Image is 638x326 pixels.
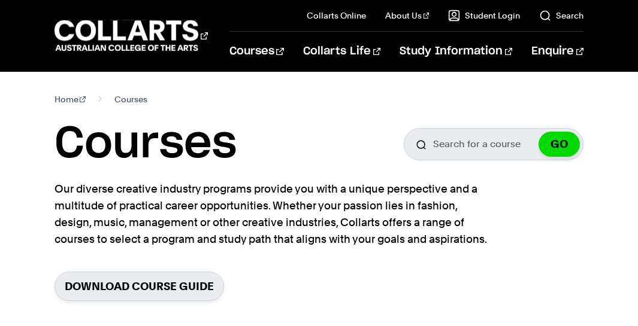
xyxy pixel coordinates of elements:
[404,128,583,160] input: Search for a course
[531,32,583,71] a: Enquire
[400,32,512,71] a: Study Information
[448,10,520,22] a: Student Login
[114,91,147,108] span: Courses
[539,132,580,157] button: GO
[307,10,366,22] a: Collarts Online
[55,117,237,171] h1: Courses
[55,19,199,53] div: Go to homepage
[55,272,224,301] a: Download Course Guide
[303,32,380,71] a: Collarts Life
[229,32,284,71] a: Courses
[55,91,86,108] a: Home
[55,181,492,248] p: Our diverse creative industry programs provide you with a unique perspective and a multitude of p...
[385,10,430,22] a: About Us
[539,10,583,22] a: Search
